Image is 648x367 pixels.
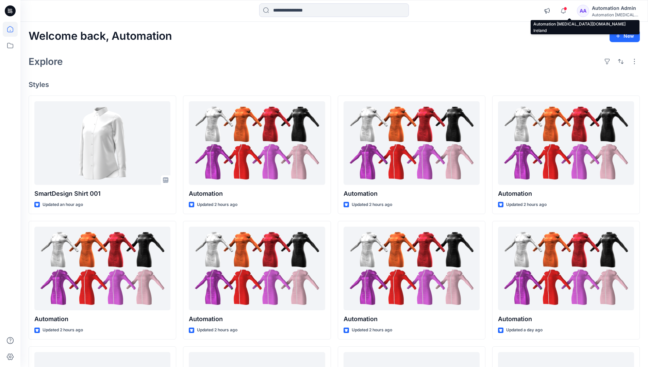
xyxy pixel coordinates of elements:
[189,227,325,311] a: Automation
[189,189,325,198] p: Automation
[34,314,170,324] p: Automation
[498,314,634,324] p: Automation
[344,314,480,324] p: Automation
[352,327,392,334] p: Updated 2 hours ago
[506,201,547,208] p: Updated 2 hours ago
[34,189,170,198] p: SmartDesign Shirt 001
[498,227,634,311] a: Automation
[29,56,63,67] h2: Explore
[344,227,480,311] a: Automation
[506,327,543,334] p: Updated a day ago
[43,201,83,208] p: Updated an hour ago
[352,201,392,208] p: Updated 2 hours ago
[344,101,480,185] a: Automation
[498,189,634,198] p: Automation
[189,314,325,324] p: Automation
[29,81,640,89] h4: Styles
[29,30,172,42] h2: Welcome back, Automation
[577,5,589,17] div: AA
[610,30,640,42] button: New
[43,327,83,334] p: Updated 2 hours ago
[189,101,325,185] a: Automation
[592,4,639,12] div: Automation Admin
[498,101,634,185] a: Automation
[344,189,480,198] p: Automation
[197,201,237,208] p: Updated 2 hours ago
[197,327,237,334] p: Updated 2 hours ago
[34,101,170,185] a: SmartDesign Shirt 001
[592,12,639,17] div: Automation [MEDICAL_DATA]...
[34,227,170,311] a: Automation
